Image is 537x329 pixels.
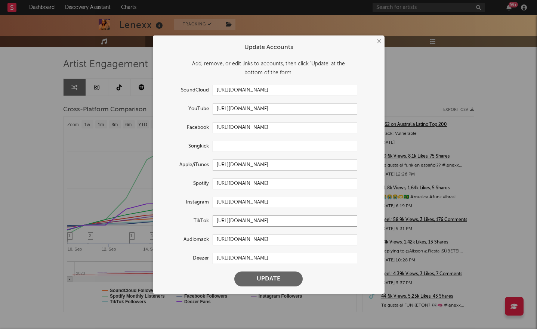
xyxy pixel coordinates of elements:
div: Update Accounts [160,43,377,52]
label: SoundCloud [160,86,213,95]
div: Add, remove, or edit links to accounts, then click 'Update' at the bottom of the form. [160,59,377,77]
label: Instagram [160,198,213,207]
button: × [374,37,383,46]
label: Apple/iTunes [160,161,213,170]
button: Update [234,271,303,286]
label: Spotify [160,179,213,188]
label: YouTube [160,105,213,114]
label: Songkick [160,142,213,151]
label: Deezer [160,254,213,263]
label: Audiomack [160,235,213,244]
label: TikTok [160,217,213,226]
label: Facebook [160,123,213,132]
